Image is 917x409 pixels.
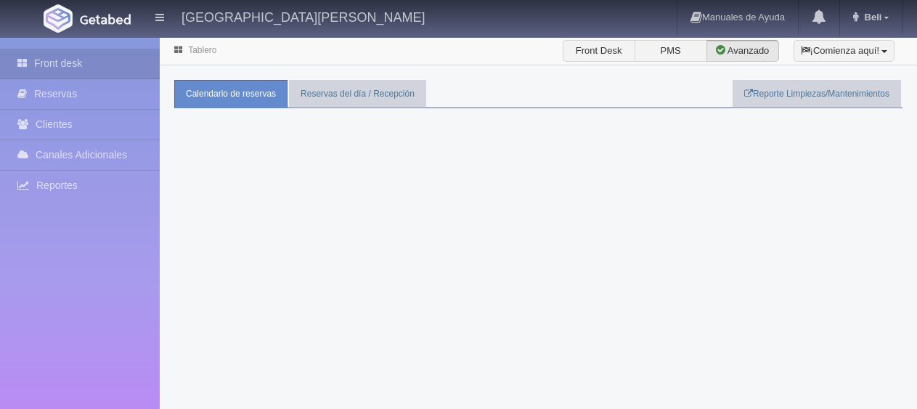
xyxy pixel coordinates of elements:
label: Front Desk [563,40,635,62]
img: Getabed [80,14,131,25]
a: Tablero [188,45,216,55]
img: Getabed [44,4,73,33]
label: PMS [635,40,707,62]
button: ¡Comienza aquí! [794,40,894,62]
a: Calendario de reservas [174,80,288,108]
a: Reservas del día / Recepción [289,80,426,108]
h4: [GEOGRAPHIC_DATA][PERSON_NAME] [182,7,425,25]
label: Avanzado [706,40,779,62]
a: Reporte Limpiezas/Mantenimientos [733,80,901,108]
span: Beli [861,12,882,23]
